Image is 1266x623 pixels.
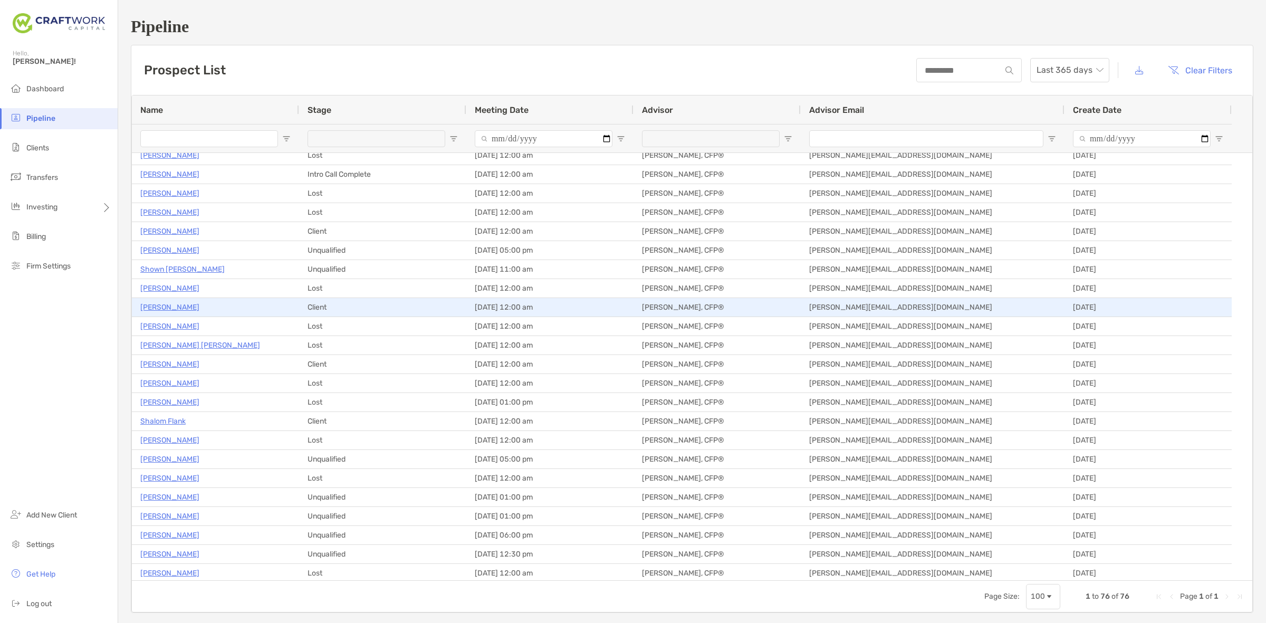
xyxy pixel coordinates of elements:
[1205,592,1212,601] span: of
[1073,105,1121,115] span: Create Date
[634,393,801,411] div: [PERSON_NAME], CFP®
[634,165,801,184] div: [PERSON_NAME], CFP®
[449,135,458,143] button: Open Filter Menu
[299,355,466,373] div: Client
[140,244,199,257] p: [PERSON_NAME]
[299,564,466,582] div: Lost
[1064,146,1232,165] div: [DATE]
[1064,336,1232,354] div: [DATE]
[140,491,199,504] a: [PERSON_NAME]
[140,339,260,352] a: [PERSON_NAME] [PERSON_NAME]
[26,232,46,241] span: Billing
[1064,431,1232,449] div: [DATE]
[801,564,1064,582] div: [PERSON_NAME][EMAIL_ADDRESS][DOMAIN_NAME]
[1064,469,1232,487] div: [DATE]
[9,111,22,124] img: pipeline icon
[299,241,466,260] div: Unqualified
[9,567,22,580] img: get-help icon
[9,170,22,183] img: transfers icon
[299,526,466,544] div: Unqualified
[1048,135,1056,143] button: Open Filter Menu
[140,434,199,447] a: [PERSON_NAME]
[140,396,199,409] p: [PERSON_NAME]
[140,548,199,561] a: [PERSON_NAME]
[466,298,634,317] div: [DATE] 12:00 am
[299,450,466,468] div: Unqualified
[634,222,801,241] div: [PERSON_NAME], CFP®
[1215,135,1223,143] button: Open Filter Menu
[140,168,199,181] a: [PERSON_NAME]
[1064,203,1232,222] div: [DATE]
[466,317,634,336] div: [DATE] 12:00 am
[634,203,801,222] div: [PERSON_NAME], CFP®
[299,260,466,279] div: Unqualified
[634,317,801,336] div: [PERSON_NAME], CFP®
[634,431,801,449] div: [PERSON_NAME], CFP®
[1064,374,1232,392] div: [DATE]
[801,374,1064,392] div: [PERSON_NAME][EMAIL_ADDRESS][DOMAIN_NAME]
[140,358,199,371] a: [PERSON_NAME]
[475,130,612,147] input: Meeting Date Filter Input
[9,259,22,272] img: firm-settings icon
[9,597,22,609] img: logout icon
[1092,592,1099,601] span: to
[1064,488,1232,506] div: [DATE]
[634,450,801,468] div: [PERSON_NAME], CFP®
[144,63,226,78] h3: Prospect List
[9,200,22,213] img: investing icon
[801,203,1064,222] div: [PERSON_NAME][EMAIL_ADDRESS][DOMAIN_NAME]
[1180,592,1197,601] span: Page
[801,241,1064,260] div: [PERSON_NAME][EMAIL_ADDRESS][DOMAIN_NAME]
[801,488,1064,506] div: [PERSON_NAME][EMAIL_ADDRESS][DOMAIN_NAME]
[801,317,1064,336] div: [PERSON_NAME][EMAIL_ADDRESS][DOMAIN_NAME]
[1235,592,1244,601] div: Last Page
[634,336,801,354] div: [PERSON_NAME], CFP®
[466,545,634,563] div: [DATE] 12:30 pm
[140,206,199,219] a: [PERSON_NAME]
[26,262,71,271] span: Firm Settings
[801,146,1064,165] div: [PERSON_NAME][EMAIL_ADDRESS][DOMAIN_NAME]
[26,84,64,93] span: Dashboard
[299,279,466,298] div: Lost
[140,187,199,200] p: [PERSON_NAME]
[634,412,801,430] div: [PERSON_NAME], CFP®
[801,450,1064,468] div: [PERSON_NAME][EMAIL_ADDRESS][DOMAIN_NAME]
[140,567,199,580] a: [PERSON_NAME]
[1086,592,1090,601] span: 1
[140,415,186,428] p: Shalom Flank
[1199,592,1204,601] span: 1
[140,282,199,295] a: [PERSON_NAME]
[140,472,199,485] p: [PERSON_NAME]
[140,225,199,238] a: [PERSON_NAME]
[801,526,1064,544] div: [PERSON_NAME][EMAIL_ADDRESS][DOMAIN_NAME]
[1073,130,1211,147] input: Create Date Filter Input
[784,135,792,143] button: Open Filter Menu
[984,592,1020,601] div: Page Size:
[299,431,466,449] div: Lost
[466,203,634,222] div: [DATE] 12:00 am
[466,146,634,165] div: [DATE] 12:00 am
[466,165,634,184] div: [DATE] 12:00 am
[466,393,634,411] div: [DATE] 01:00 pm
[634,260,801,279] div: [PERSON_NAME], CFP®
[1223,592,1231,601] div: Next Page
[1064,526,1232,544] div: [DATE]
[140,320,199,333] a: [PERSON_NAME]
[634,279,801,298] div: [PERSON_NAME], CFP®
[1064,241,1232,260] div: [DATE]
[466,222,634,241] div: [DATE] 12:00 am
[801,469,1064,487] div: [PERSON_NAME][EMAIL_ADDRESS][DOMAIN_NAME]
[26,173,58,182] span: Transfers
[1160,59,1240,82] button: Clear Filters
[140,105,163,115] span: Name
[466,526,634,544] div: [DATE] 06:00 pm
[801,393,1064,411] div: [PERSON_NAME][EMAIL_ADDRESS][DOMAIN_NAME]
[140,149,199,162] a: [PERSON_NAME]
[299,507,466,525] div: Unqualified
[1026,584,1060,609] div: Page Size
